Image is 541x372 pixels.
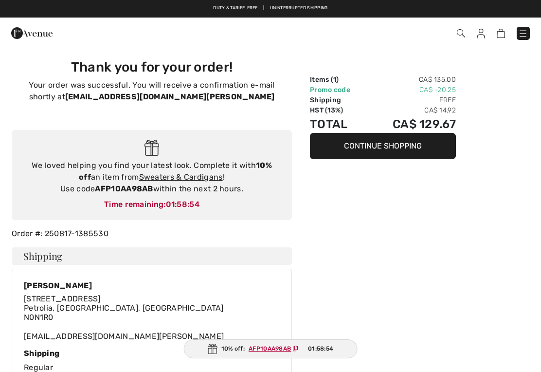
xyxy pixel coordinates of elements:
[21,199,282,210] div: Time remaining:
[518,29,528,38] img: Menu
[249,345,291,352] ins: AFP10AA98AB
[24,294,224,341] div: [EMAIL_ADDRESS][DOMAIN_NAME][PERSON_NAME]
[310,133,456,159] button: Continue Shopping
[166,200,199,209] span: 01:58:54
[24,281,224,290] div: [PERSON_NAME]
[12,247,292,265] h4: Shipping
[18,79,286,103] p: Your order was successful. You will receive a confirmation e-mail shortly at
[208,344,217,354] img: Gift.svg
[477,29,485,38] img: My Info
[308,344,333,353] span: 01:58:54
[367,105,456,115] td: CA$ 14.92
[11,28,53,37] a: 1ère Avenue
[184,339,358,358] div: 10% off:
[11,23,53,43] img: 1ère Avenue
[6,228,298,240] div: Order #: 250817-1385530
[310,85,367,95] td: Promo code
[310,95,367,105] td: Shipping
[65,92,274,101] strong: [EMAIL_ADDRESS][DOMAIN_NAME][PERSON_NAME]
[310,115,367,133] td: Total
[367,95,456,105] td: Free
[95,184,153,193] strong: AFP10AA98AB
[367,85,456,95] td: CA$ -20.25
[457,29,465,37] img: Search
[139,172,223,182] a: Sweaters & Cardigans
[18,59,286,75] h3: Thank you for your order!
[144,140,160,156] img: Gift.svg
[24,294,224,322] span: [STREET_ADDRESS] Petrolia, [GEOGRAPHIC_DATA], [GEOGRAPHIC_DATA] N0N1R0
[333,75,336,84] span: 1
[497,29,505,38] img: Shopping Bag
[367,74,456,85] td: CA$ 135.00
[367,115,456,133] td: CA$ 129.67
[310,105,367,115] td: HST (13%)
[21,160,282,195] div: We loved helping you find your latest look. Complete it with an item from ! Use code within the n...
[79,161,272,182] strong: 10% off
[310,74,367,85] td: Items ( )
[24,349,280,358] div: Shipping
